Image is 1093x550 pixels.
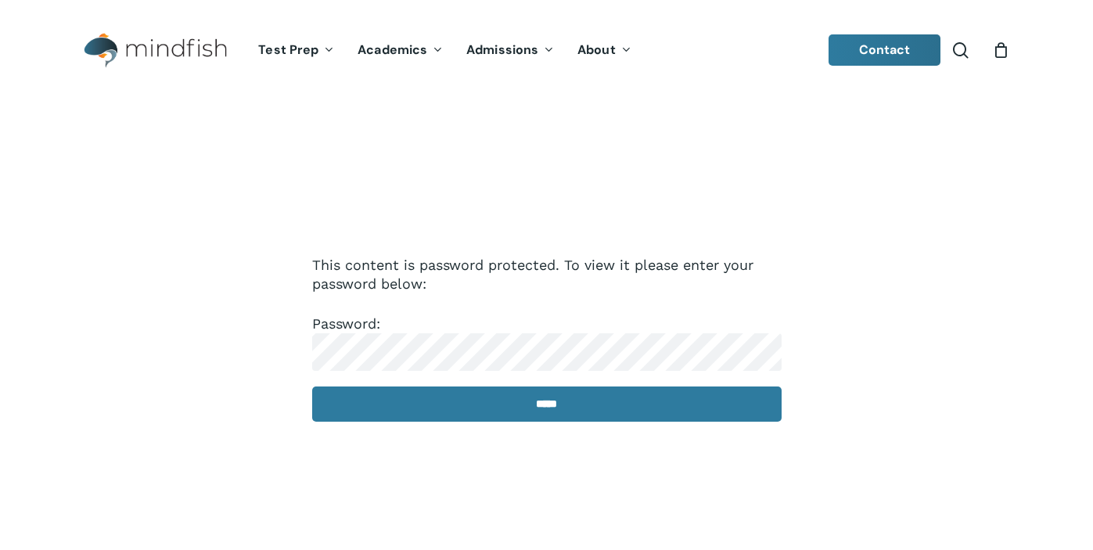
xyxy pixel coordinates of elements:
[358,41,427,58] span: Academics
[63,21,1030,80] header: Main Menu
[829,34,941,66] a: Contact
[455,44,566,57] a: Admissions
[258,41,318,58] span: Test Prep
[246,44,346,57] a: Test Prep
[346,44,455,57] a: Academics
[566,44,643,57] a: About
[246,21,642,80] nav: Main Menu
[466,41,538,58] span: Admissions
[577,41,616,58] span: About
[312,315,782,359] label: Password:
[859,41,911,58] span: Contact
[312,333,782,371] input: Password:
[312,256,782,315] p: This content is password protected. To view it please enter your password below:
